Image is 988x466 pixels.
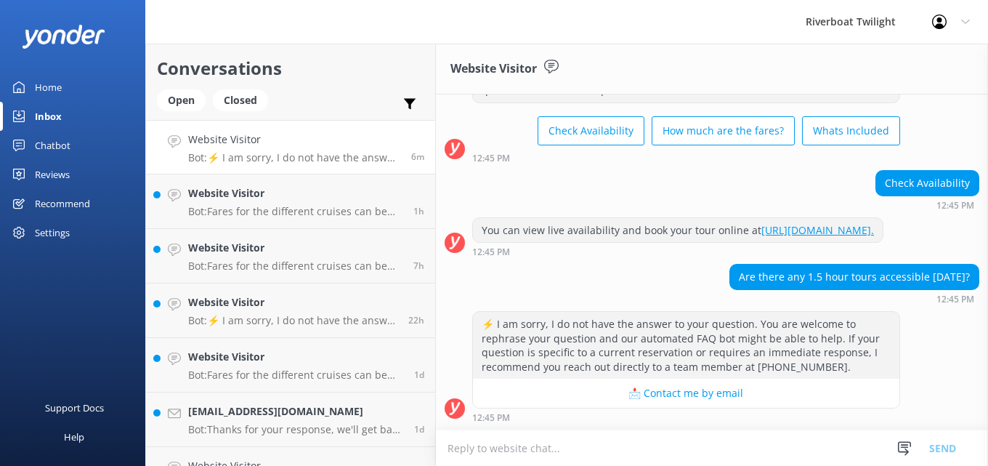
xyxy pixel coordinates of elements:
[413,260,424,272] span: Aug 21 2025 04:46am (UTC -06:00) America/Mexico_City
[450,60,537,79] h3: Website Visitor
[875,200,979,210] div: Aug 21 2025 11:45am (UTC -06:00) America/Mexico_City
[472,154,510,163] strong: 12:45 PM
[188,151,400,164] p: Bot: ⚡ I am sorry, I do not have the answer to your question. You are welcome to rephrase your qu...
[35,218,70,247] div: Settings
[188,349,403,365] h4: Website Visitor
[146,229,435,284] a: Website VisitorBot:Fares for the different cruises can be found on our website [URL][DOMAIN_NAME].7h
[188,240,402,256] h4: Website Visitor
[730,265,979,289] div: Are there any 1.5 hour tours accessible [DATE]?
[188,314,397,327] p: Bot: ⚡ I am sorry, I do not have the answer to your question. You are welcome to rephrase your qu...
[146,284,435,338] a: Website VisitorBot:⚡ I am sorry, I do not have the answer to your question. You are welcome to re...
[761,223,874,237] a: [URL][DOMAIN_NAME].
[146,174,435,229] a: Website VisitorBot:Fares for the different cruises can be found on our website [URL][DOMAIN_NAME].1h
[936,295,974,304] strong: 12:45 PM
[473,312,899,379] div: ⚡ I am sorry, I do not have the answer to your question. You are welcome to rephrase your questio...
[188,260,402,273] p: Bot: Fares for the different cruises can be found on our website [URL][DOMAIN_NAME].
[188,132,400,148] h4: Website Visitor
[188,423,403,436] p: Bot: Thanks for your response, we'll get back to you as soon as we can during opening hours.
[45,393,104,422] div: Support Docs
[472,414,510,422] strong: 12:45 PM
[213,89,268,111] div: Closed
[472,412,900,422] div: Aug 21 2025 11:45am (UTC -06:00) America/Mexico_City
[473,218,883,243] div: You can view live availability and book your tour online at
[213,92,275,108] a: Closed
[729,294,979,304] div: Aug 21 2025 11:45am (UTC -06:00) America/Mexico_City
[146,338,435,393] a: Website VisitorBot:Fares for the different cruises can be found on our website [URL][DOMAIN_NAME].1d
[35,102,62,131] div: Inbox
[936,201,974,210] strong: 12:45 PM
[188,403,403,419] h4: [EMAIL_ADDRESS][DOMAIN_NAME]
[35,73,62,102] div: Home
[188,185,402,201] h4: Website Visitor
[35,160,70,189] div: Reviews
[414,369,424,381] span: Aug 20 2025 11:45am (UTC -06:00) America/Mexico_City
[188,205,402,218] p: Bot: Fares for the different cruises can be found on our website [URL][DOMAIN_NAME].
[35,189,90,218] div: Recommend
[157,55,424,82] h2: Conversations
[652,116,795,145] button: How much are the fares?
[472,246,883,257] div: Aug 21 2025 11:45am (UTC -06:00) America/Mexico_City
[22,25,105,49] img: yonder-white-logo.png
[414,423,424,435] span: Aug 19 2025 06:23pm (UTC -06:00) America/Mexico_City
[188,369,403,382] p: Bot: Fares for the different cruises can be found on our website [URL][DOMAIN_NAME].
[64,422,84,451] div: Help
[802,116,900,145] button: Whats Included
[157,92,213,108] a: Open
[472,153,900,163] div: Aug 21 2025 11:45am (UTC -06:00) America/Mexico_City
[157,89,206,111] div: Open
[473,379,899,408] button: 📩 Contact me by email
[146,393,435,447] a: [EMAIL_ADDRESS][DOMAIN_NAME]Bot:Thanks for your response, we'll get back to you as soon as we can...
[876,171,979,196] div: Check Availability
[413,205,424,217] span: Aug 21 2025 09:59am (UTC -06:00) America/Mexico_City
[411,150,424,163] span: Aug 21 2025 11:45am (UTC -06:00) America/Mexico_City
[188,294,397,310] h4: Website Visitor
[538,116,644,145] button: Check Availability
[146,120,435,174] a: Website VisitorBot:⚡ I am sorry, I do not have the answer to your question. You are welcome to re...
[408,314,424,326] span: Aug 20 2025 01:50pm (UTC -06:00) America/Mexico_City
[472,248,510,257] strong: 12:45 PM
[35,131,70,160] div: Chatbot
